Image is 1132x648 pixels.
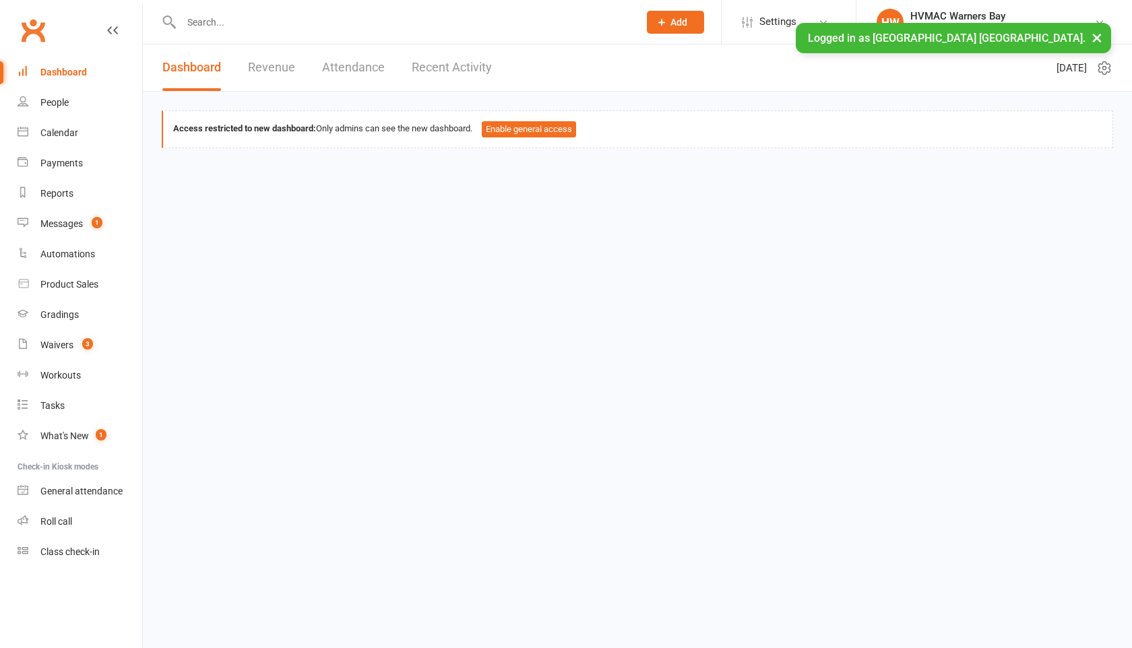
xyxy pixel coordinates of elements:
span: 1 [92,217,102,228]
button: Add [647,11,704,34]
a: Automations [18,239,142,269]
div: Only admins can see the new dashboard. [173,121,1102,137]
a: Recent Activity [412,44,492,91]
a: Calendar [18,118,142,148]
div: HVMAC Warners Bay [910,10,1094,22]
a: Payments [18,148,142,179]
a: Dashboard [18,57,142,88]
a: Product Sales [18,269,142,300]
span: 1 [96,429,106,441]
div: Automations [40,249,95,259]
div: Reports [40,188,73,199]
div: Waivers [40,339,73,350]
strong: Access restricted to new dashboard: [173,123,316,133]
a: Waivers 3 [18,330,142,360]
button: × [1085,23,1109,52]
a: Reports [18,179,142,209]
a: General attendance kiosk mode [18,476,142,507]
div: Class check-in [40,546,100,557]
span: Logged in as [GEOGRAPHIC_DATA] [GEOGRAPHIC_DATA]. [808,32,1086,44]
div: Workouts [40,370,81,381]
span: [DATE] [1057,60,1087,76]
span: Settings [759,7,796,37]
a: Attendance [322,44,385,91]
a: Workouts [18,360,142,391]
a: Tasks [18,391,142,421]
div: Calendar [40,127,78,138]
div: [GEOGRAPHIC_DATA] [GEOGRAPHIC_DATA] [910,22,1094,34]
a: Class kiosk mode [18,537,142,567]
div: General attendance [40,486,123,496]
div: Tasks [40,400,65,411]
div: Messages [40,218,83,229]
div: What's New [40,430,89,441]
a: What's New1 [18,421,142,451]
a: Clubworx [16,13,50,47]
div: HW [877,9,904,36]
a: Messages 1 [18,209,142,239]
div: Product Sales [40,279,98,290]
span: 3 [82,338,93,350]
a: People [18,88,142,118]
a: Gradings [18,300,142,330]
div: Payments [40,158,83,168]
a: Dashboard [162,44,221,91]
a: Roll call [18,507,142,537]
div: Roll call [40,516,72,527]
button: Enable general access [482,121,576,137]
div: Gradings [40,309,79,320]
div: Dashboard [40,67,87,77]
div: People [40,97,69,108]
input: Search... [177,13,629,32]
a: Revenue [248,44,295,91]
span: Add [670,17,687,28]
